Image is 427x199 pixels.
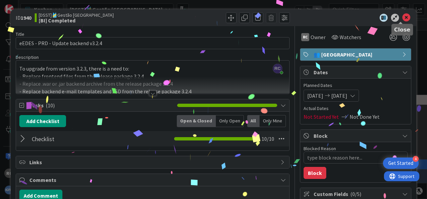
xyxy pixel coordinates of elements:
[16,54,39,60] span: Description
[388,160,413,167] div: Get Started
[21,14,31,21] b: 1940
[19,73,286,80] p: - Replace frontend files from the release package 3.2.4
[314,68,399,76] span: Dates
[304,82,408,89] span: Planned Dates
[304,105,408,112] span: Actual Dates
[29,101,174,109] span: Tasks
[314,132,399,140] span: Block
[19,65,286,73] p: To upgrade from version 3.2.3, there is a need to:
[314,51,399,59] span: 👥 [GEOGRAPHIC_DATA]
[39,18,114,23] b: [BI] Completed
[247,115,260,127] div: All
[413,156,419,162] div: 4
[16,37,290,49] input: type card name here...
[350,191,361,197] span: ( 0/5 )
[39,12,114,18] span: [DSST]🎽Gestão [GEOGRAPHIC_DATA]
[311,33,326,41] span: Owner
[304,145,336,152] label: Blocked Reason
[350,113,380,121] span: Not Done Yet
[260,115,286,127] div: Only Mine
[29,133,140,145] input: Add Checklist...
[16,14,31,22] span: ID
[340,33,361,41] span: Watchers
[394,26,410,33] h5: Close
[307,92,323,100] span: [DATE]
[304,167,326,179] button: Block
[314,190,399,198] span: Custom Fields
[383,158,419,169] div: Open Get Started checklist, remaining modules: 4
[29,158,277,166] span: Links
[304,113,339,121] span: Not Started Yet
[262,135,274,143] span: 10 / 10
[301,33,309,41] div: RC
[29,176,277,184] span: Comments
[19,115,66,127] button: Add Checklist
[177,115,216,127] div: Open & Closed
[46,102,55,109] span: ( 10 )
[16,31,24,37] label: Title
[216,115,244,127] div: Only Open
[14,1,30,9] span: Support
[273,64,282,73] span: RC
[331,92,347,100] span: [DATE]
